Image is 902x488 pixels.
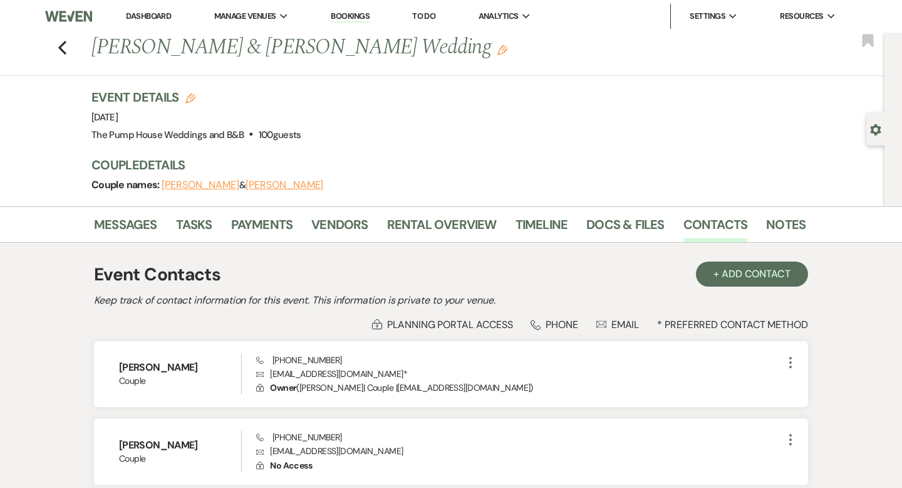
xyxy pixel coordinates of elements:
a: To Do [412,11,435,21]
a: Rental Overview [387,215,497,242]
button: [PERSON_NAME] [246,180,323,190]
span: & [162,179,323,191]
a: Docs & Files [586,215,664,242]
span: Owner [270,382,296,393]
span: Resources [780,10,823,23]
h6: [PERSON_NAME] [119,438,241,452]
span: Settings [690,10,725,23]
span: 100 guests [259,129,301,141]
h6: [PERSON_NAME] [119,361,241,374]
h2: Keep track of contact information for this event. This information is private to your venue. [94,293,808,308]
span: [PHONE_NUMBER] [256,432,342,443]
span: Analytics [479,10,519,23]
button: [PERSON_NAME] [162,180,239,190]
h3: Event Details [91,88,301,106]
p: [EMAIL_ADDRESS][DOMAIN_NAME] * [256,367,783,381]
img: Weven Logo [45,3,92,29]
div: Planning Portal Access [372,318,512,331]
a: Bookings [331,11,370,23]
span: Couple [119,374,241,388]
button: + Add Contact [696,262,808,287]
a: Notes [766,215,806,242]
a: Messages [94,215,157,242]
span: Couple [119,452,241,465]
div: Email [596,318,640,331]
p: ( [PERSON_NAME] | Couple | [EMAIL_ADDRESS][DOMAIN_NAME] ) [256,381,783,395]
span: [DATE] [91,111,118,124]
a: Payments [231,215,293,242]
span: [PHONE_NUMBER] [256,354,342,366]
h1: [PERSON_NAME] & [PERSON_NAME] Wedding [91,33,653,63]
h1: Event Contacts [94,262,220,288]
div: Phone [531,318,578,331]
span: Couple names: [91,178,162,191]
span: Manage Venues [214,10,276,23]
a: Contacts [683,215,748,242]
a: Timeline [516,215,568,242]
span: The Pump House Weddings and B&B [91,129,244,141]
button: Edit [497,44,507,55]
a: Dashboard [126,11,171,21]
a: Tasks [176,215,212,242]
a: Vendors [311,215,368,242]
span: No Access [270,460,312,471]
div: * Preferred Contact Method [94,318,808,331]
h3: Couple Details [91,156,793,174]
p: [EMAIL_ADDRESS][DOMAIN_NAME] [256,444,783,458]
button: Open lead details [870,123,881,135]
